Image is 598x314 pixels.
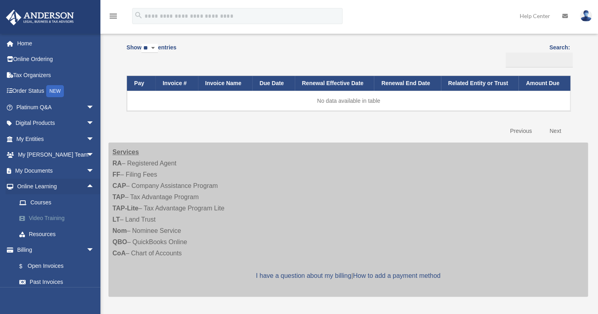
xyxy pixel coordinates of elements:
th: Due Date: activate to sort column ascending [252,76,295,91]
strong: FF [112,171,120,178]
div: – Registered Agent – Filing Fees – Company Assistance Program – Tax Advantage Program – Tax Advan... [108,143,588,297]
strong: QBO [112,239,127,245]
a: Platinum Q&Aarrow_drop_down [6,99,106,115]
a: How to add a payment method [353,272,441,279]
a: Online Learningarrow_drop_up [6,179,106,195]
th: Renewal Effective Date: activate to sort column ascending [295,76,374,91]
strong: Services [112,149,139,155]
strong: CAP [112,182,126,189]
a: $Open Invoices [11,258,98,274]
span: arrow_drop_down [86,115,102,132]
th: Invoice Name: activate to sort column ascending [198,76,252,91]
span: $ [24,261,28,271]
a: My [PERSON_NAME] Teamarrow_drop_down [6,147,106,163]
a: Previous [504,123,538,139]
span: arrow_drop_down [86,242,102,259]
a: Digital Productsarrow_drop_down [6,115,106,131]
th: Pay: activate to sort column descending [127,76,155,91]
strong: CoA [112,250,126,257]
th: Invoice #: activate to sort column ascending [155,76,198,91]
a: Billingarrow_drop_down [6,242,102,258]
label: Show entries [127,43,176,61]
span: arrow_drop_down [86,131,102,147]
strong: Nom [112,227,127,234]
a: menu [108,14,118,21]
a: Resources [11,226,106,242]
i: menu [108,11,118,21]
select: Showentries [141,44,158,53]
i: search [134,11,143,20]
a: Home [6,35,106,51]
th: Related Entity or Trust: activate to sort column ascending [441,76,519,91]
a: Past Invoices [11,274,102,290]
a: Courses [11,194,106,210]
p: | [112,270,584,281]
img: User Pic [580,10,592,22]
strong: TAP [112,194,125,200]
a: Next [543,123,567,139]
strong: RA [112,160,122,167]
th: Amount Due: activate to sort column ascending [518,76,570,91]
input: Search: [506,53,573,68]
span: arrow_drop_down [86,147,102,163]
span: arrow_drop_down [86,99,102,116]
span: arrow_drop_down [86,163,102,179]
div: NEW [46,85,64,97]
a: My Entitiesarrow_drop_down [6,131,106,147]
a: Tax Organizers [6,67,106,83]
strong: TAP-Lite [112,205,139,212]
span: arrow_drop_up [86,179,102,195]
a: Video Training [11,210,106,226]
th: Renewal End Date: activate to sort column ascending [374,76,441,91]
td: No data available in table [127,91,570,111]
label: Search: [503,43,570,67]
a: Online Ordering [6,51,106,67]
img: Anderson Advisors Platinum Portal [4,10,76,25]
a: I have a question about my billing [256,272,351,279]
a: Order StatusNEW [6,83,106,100]
a: My Documentsarrow_drop_down [6,163,106,179]
strong: LT [112,216,120,223]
